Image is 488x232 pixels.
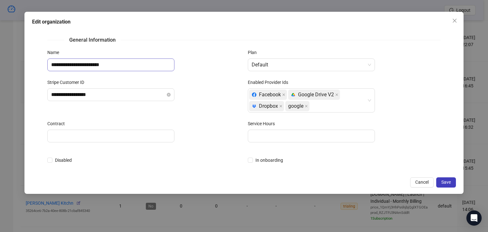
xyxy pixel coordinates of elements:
[279,105,282,108] span: close
[167,93,171,97] button: close-circle
[252,101,278,111] div: Dropbox
[253,157,286,164] span: In onboarding
[32,18,456,26] div: Edit organization
[291,90,334,99] div: Google Drive V2
[47,79,88,86] label: Stripe Customer ID
[248,49,261,56] label: Plan
[441,180,451,185] span: Save
[305,105,308,108] span: close
[248,120,279,127] label: Service Hours
[452,18,457,23] span: close
[415,180,429,185] span: Cancel
[47,58,174,71] input: Name
[47,49,63,56] label: Name
[252,90,281,99] div: Facebook
[64,36,121,44] span: General Information
[450,16,460,26] button: Close
[466,210,482,226] div: Open Intercom Messenger
[51,91,166,99] input: Stripe Customer ID
[248,79,292,86] label: Enabled Provider Ids
[248,130,375,142] input: Service Hours
[288,101,303,111] span: google
[335,93,338,96] span: close
[285,101,309,111] span: google
[436,177,456,188] button: Save
[410,177,434,188] button: Cancel
[252,59,371,71] span: Default
[282,93,285,96] span: close
[47,130,174,142] input: Contract
[52,157,74,164] span: Disabled
[47,120,69,127] label: Contract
